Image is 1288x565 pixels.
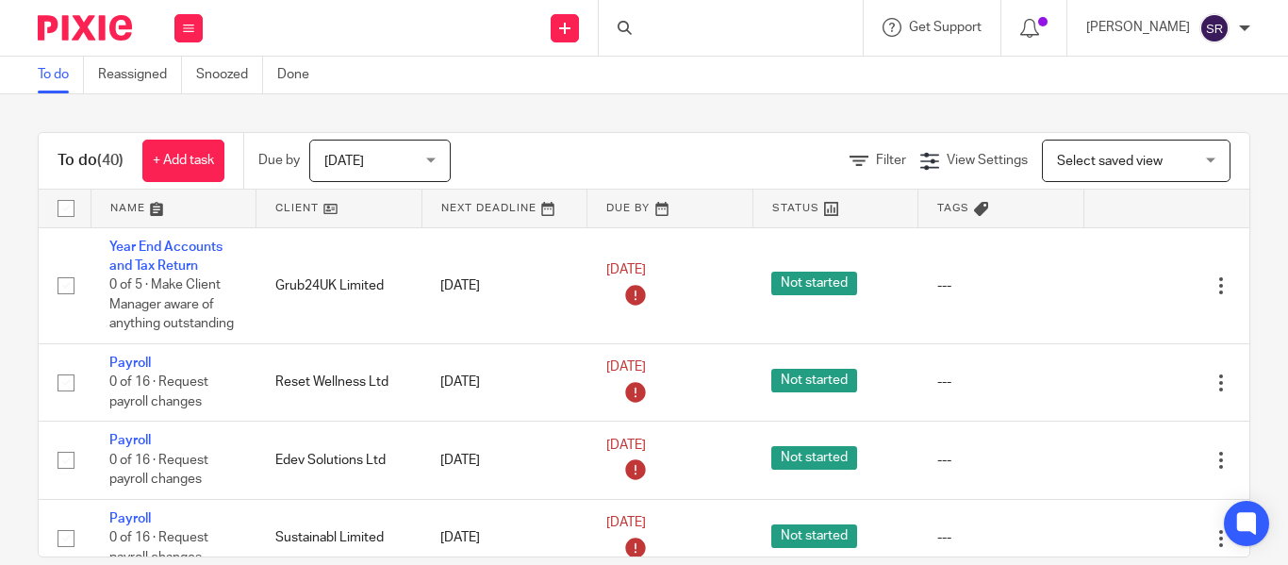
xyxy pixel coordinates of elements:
div: --- [937,373,1065,391]
a: Payroll [109,512,151,525]
a: Snoozed [196,57,263,93]
a: Done [277,57,323,93]
div: --- [937,276,1065,295]
td: Grub24UK Limited [256,227,422,343]
td: [DATE] [421,422,587,499]
span: Not started [771,446,857,470]
td: Edev Solutions Ltd [256,422,422,499]
span: 0 of 16 · Request payroll changes [109,375,208,408]
span: (40) [97,153,124,168]
a: Reassigned [98,57,182,93]
a: Payroll [109,357,151,370]
span: [DATE] [606,516,646,529]
p: Due by [258,151,300,170]
td: Reset Wellness Ltd [256,343,422,421]
span: View Settings [947,154,1028,167]
span: [DATE] [606,264,646,277]
span: Get Support [909,21,982,34]
a: To do [38,57,84,93]
span: 0 of 5 · Make Client Manager aware of anything outstanding [109,278,234,330]
td: [DATE] [421,227,587,343]
img: svg%3E [1199,13,1230,43]
div: --- [937,451,1065,470]
h1: To do [58,151,124,171]
a: Year End Accounts and Tax Return [109,241,223,273]
span: Filter [876,154,906,167]
span: Not started [771,272,857,295]
a: Payroll [109,434,151,447]
div: --- [937,528,1065,547]
span: [DATE] [606,439,646,452]
span: 0 of 16 · Request payroll changes [109,454,208,487]
img: Pixie [38,15,132,41]
span: [DATE] [324,155,364,168]
span: Not started [771,524,857,548]
td: [DATE] [421,343,587,421]
span: Not started [771,369,857,392]
a: + Add task [142,140,224,182]
span: Select saved view [1057,155,1163,168]
span: Tags [937,203,969,213]
span: 0 of 16 · Request payroll changes [109,531,208,564]
span: [DATE] [606,361,646,374]
p: [PERSON_NAME] [1086,18,1190,37]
